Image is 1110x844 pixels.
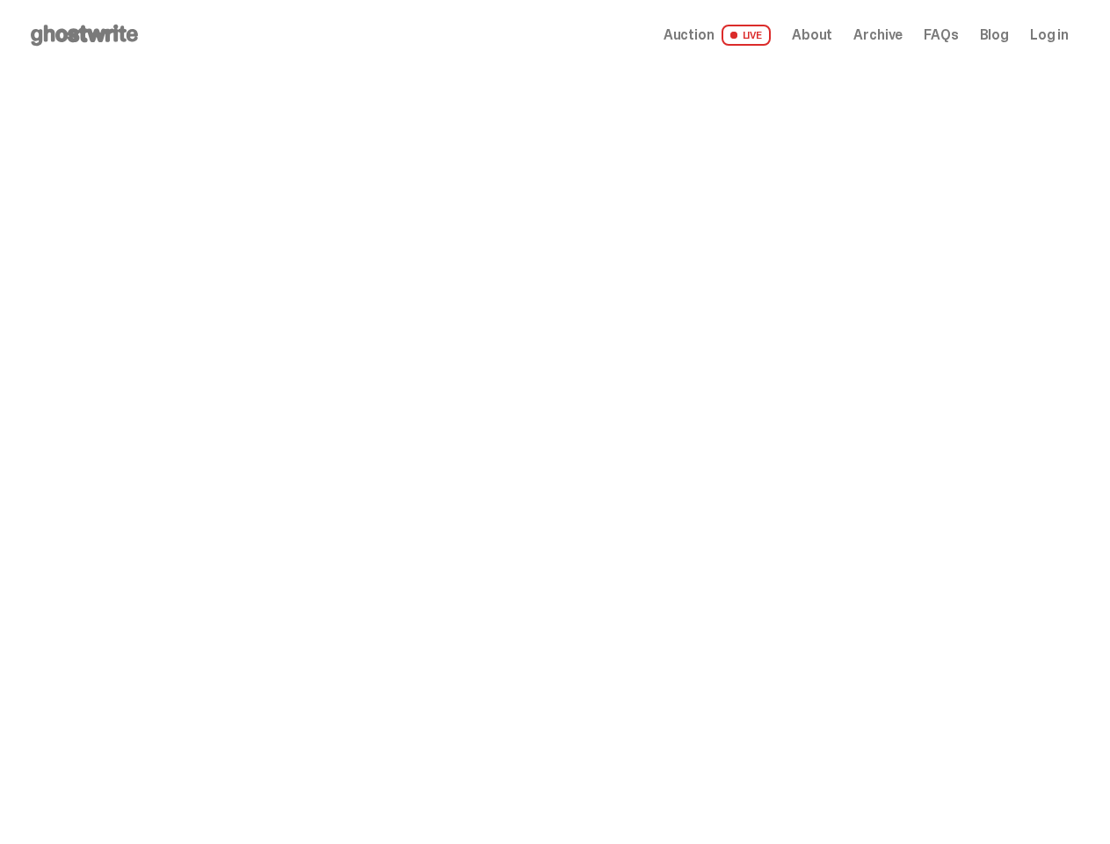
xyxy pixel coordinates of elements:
[664,25,771,46] a: Auction LIVE
[792,28,832,42] a: About
[1030,28,1069,42] a: Log in
[980,28,1009,42] a: Blog
[853,28,903,42] a: Archive
[722,25,772,46] span: LIVE
[924,28,958,42] a: FAQs
[664,28,715,42] span: Auction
